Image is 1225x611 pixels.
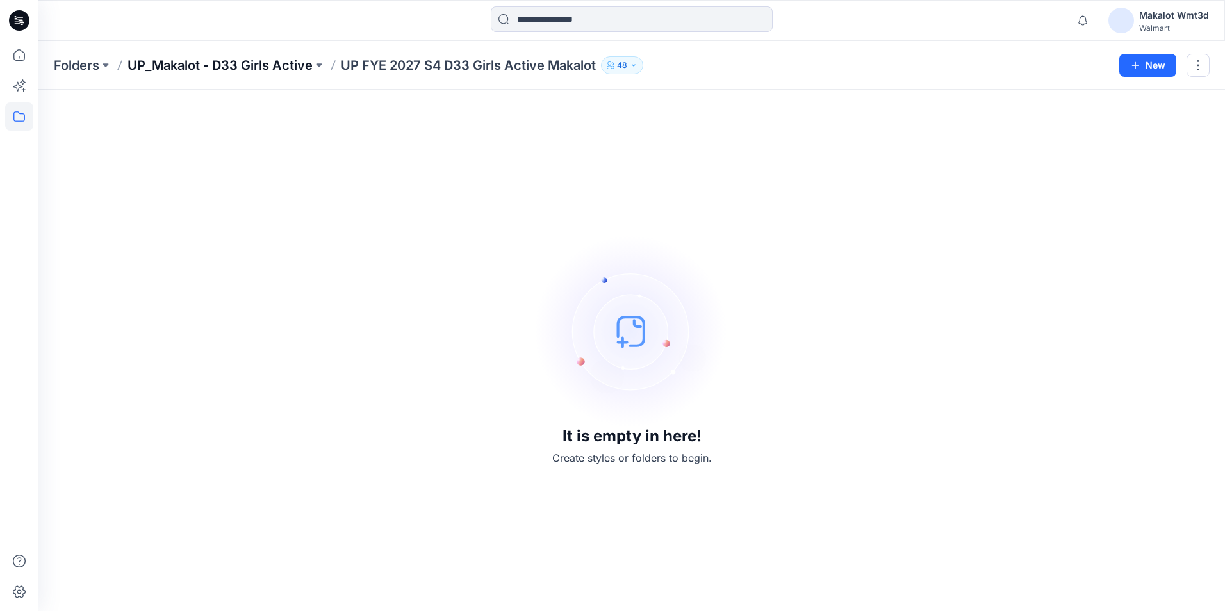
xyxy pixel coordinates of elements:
[1139,23,1209,33] div: Walmart
[1139,8,1209,23] div: Makalot Wmt3d
[1108,8,1134,33] img: avatar
[617,58,627,72] p: 48
[127,56,313,74] a: UP_Makalot - D33 Girls Active
[563,427,702,445] h3: It is empty in here!
[552,450,712,466] p: Create styles or folders to begin.
[601,56,643,74] button: 48
[1119,54,1176,77] button: New
[536,235,728,427] img: empty-state-image.svg
[341,56,596,74] p: UP FYE 2027 S4 D33 Girls Active Makalot
[54,56,99,74] a: Folders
